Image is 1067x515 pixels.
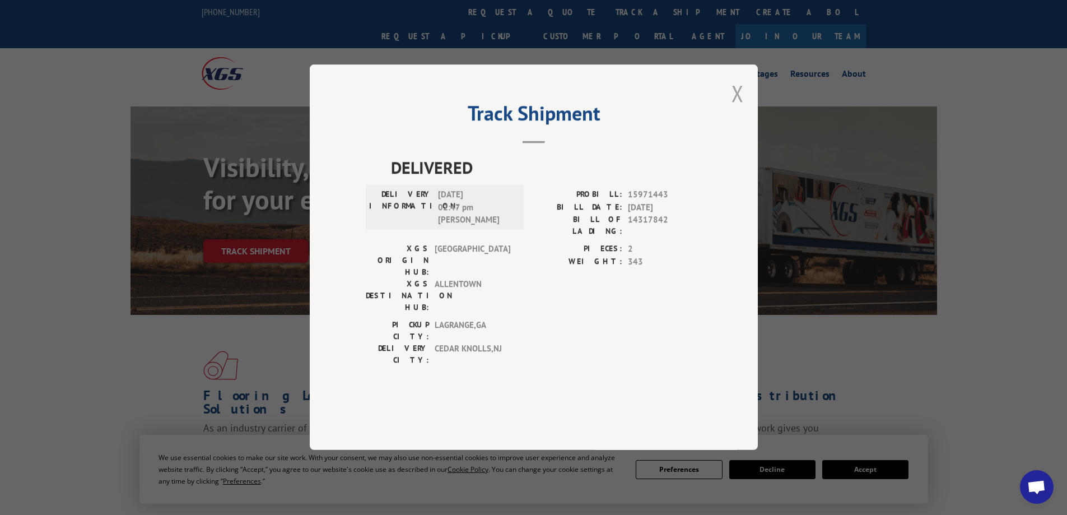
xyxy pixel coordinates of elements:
[435,279,510,314] span: ALLENTOWN
[534,214,622,238] label: BILL OF LADING:
[628,256,702,268] span: 343
[534,243,622,256] label: PIECES:
[366,105,702,127] h2: Track Shipment
[534,201,622,214] label: BILL DATE:
[628,201,702,214] span: [DATE]
[366,279,429,314] label: XGS DESTINATION HUB:
[534,189,622,202] label: PROBILL:
[628,214,702,238] span: 14317842
[391,155,702,180] span: DELIVERED
[366,243,429,279] label: XGS ORIGIN HUB:
[628,243,702,256] span: 2
[534,256,622,268] label: WEIGHT:
[628,189,702,202] span: 15971443
[731,78,744,108] button: Close modal
[366,343,429,366] label: DELIVERY CITY:
[1020,470,1054,504] div: Open chat
[366,319,429,343] label: PICKUP CITY:
[369,189,432,227] label: DELIVERY INFORMATION:
[435,319,510,343] span: LAGRANGE , GA
[435,243,510,279] span: [GEOGRAPHIC_DATA]
[435,343,510,366] span: CEDAR KNOLLS , NJ
[438,189,514,227] span: [DATE] 02:47 pm [PERSON_NAME]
